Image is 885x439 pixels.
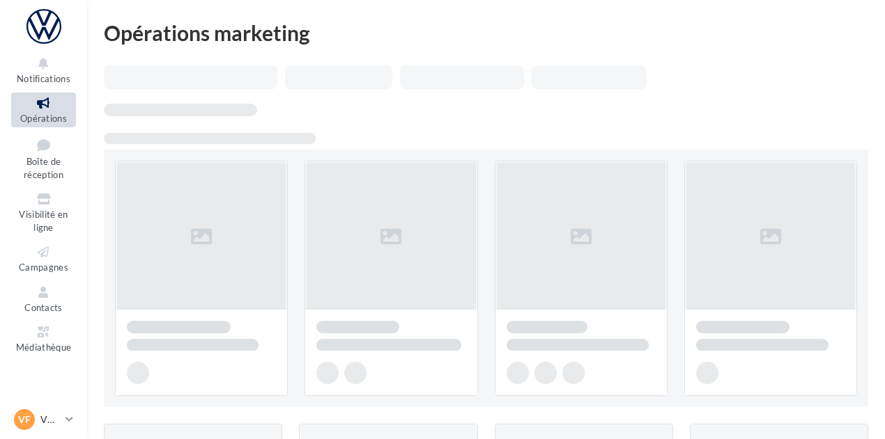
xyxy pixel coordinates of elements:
[24,302,63,313] span: Contacts
[11,53,76,87] button: Notifications
[11,406,76,433] a: VF VW Francheville
[11,133,76,184] a: Boîte de réception
[19,209,68,233] span: Visibilité en ligne
[18,413,31,426] span: VF
[104,22,868,43] div: Opérations marketing
[40,413,60,426] p: VW Francheville
[11,362,76,396] a: Calendrier
[16,342,72,353] span: Médiathèque
[11,241,76,276] a: Campagnes
[11,321,76,356] a: Médiathèque
[17,73,70,84] span: Notifications
[11,93,76,127] a: Opérations
[19,262,68,273] span: Campagnes
[11,189,76,236] a: Visibilité en ligne
[11,282,76,316] a: Contacts
[20,113,67,124] span: Opérations
[24,156,63,180] span: Boîte de réception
